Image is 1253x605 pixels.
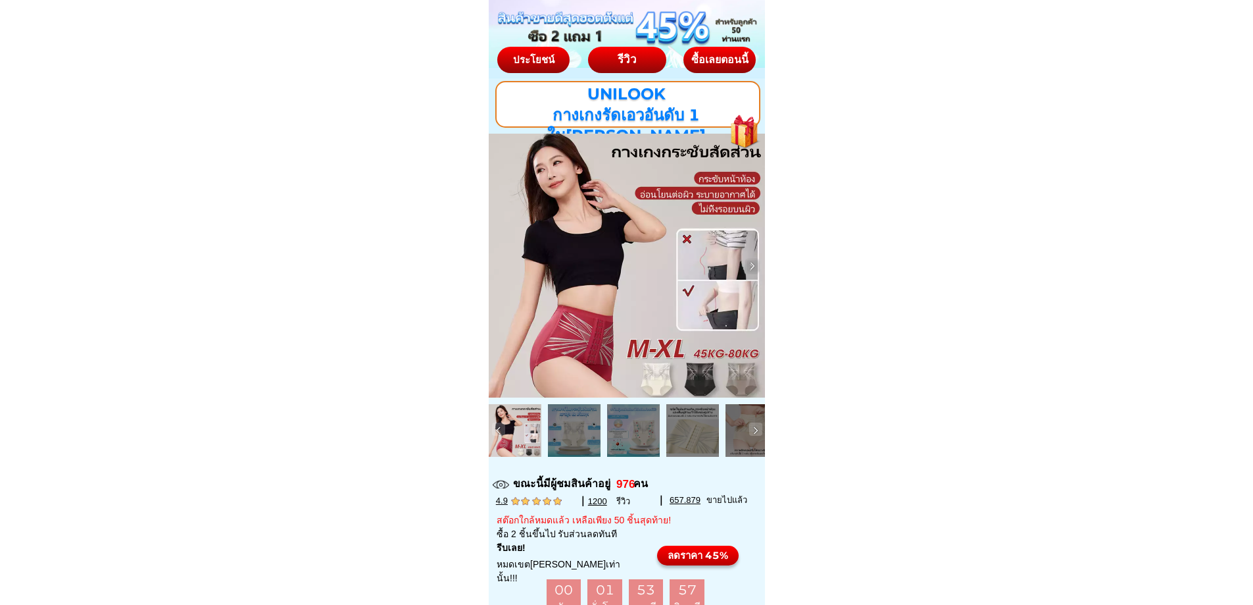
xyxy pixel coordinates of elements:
img: navigation [492,424,505,437]
div: ซื้อเลยตอนนี้ [683,54,756,65]
h2: 976 [615,475,641,494]
h4: 657.879 [670,494,709,507]
h4: 4.9 [496,494,572,508]
img: navigation [746,259,759,273]
h4: ขายไปแล้ว [706,494,760,507]
h4: รีบเลย! [497,541,572,555]
div: ลดราคา 45% [657,548,739,564]
h4: I [659,490,670,512]
h4: 1200 [588,495,612,508]
span: กางเกงรัดเอวอันดับ 1 ใน[PERSON_NAME] [547,105,705,145]
h4: หมดเขต[PERSON_NAME]เท่านั้น!!! [497,558,627,585]
h4: I [581,490,595,512]
h4: ซื้อ 2 ชิ้นขึ้นไป รับส่วนลดทันที [497,527,754,541]
h4: สต๊อกใกล้หมดแล้ว เหลือเพียง 50 ชิ้นสุดท้าย! [497,513,712,527]
span: UNILOOK [587,84,665,103]
span: ประโยชน์ [512,53,554,65]
div: รีวิว [587,51,666,68]
img: navigation [749,424,762,437]
h4: ขณะนี้มีผู้ชมสินค้าอยู่ คน [513,476,764,492]
h4: รีวิว [616,495,659,508]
